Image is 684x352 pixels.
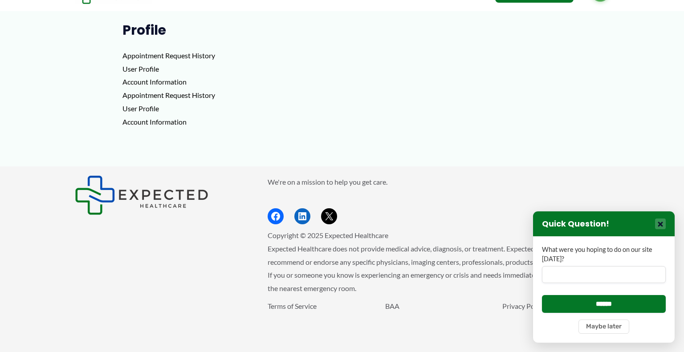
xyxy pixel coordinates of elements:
[122,49,562,128] p: Appointment Request History User Profile Account Information Appointment Request History User Pro...
[542,245,666,263] label: What were you hoping to do on our site [DATE]?
[268,299,609,333] aside: Footer Widget 3
[655,218,666,229] button: Close
[502,302,545,310] a: Privacy Policy
[268,302,317,310] a: Terms of Service
[385,302,399,310] a: BAA
[542,219,609,229] h3: Quick Question!
[75,175,208,215] img: Expected Healthcare Logo - side, dark font, small
[268,244,607,292] span: Expected Healthcare does not provide medical advice, diagnosis, or treatment. Expected Healthcare...
[578,320,629,334] button: Maybe later
[268,175,609,189] p: We're on a mission to help you get care.
[268,175,609,225] aside: Footer Widget 2
[122,22,562,38] h1: Profile
[268,231,388,239] span: Copyright © 2025 Expected Healthcare
[75,175,245,215] aside: Footer Widget 1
